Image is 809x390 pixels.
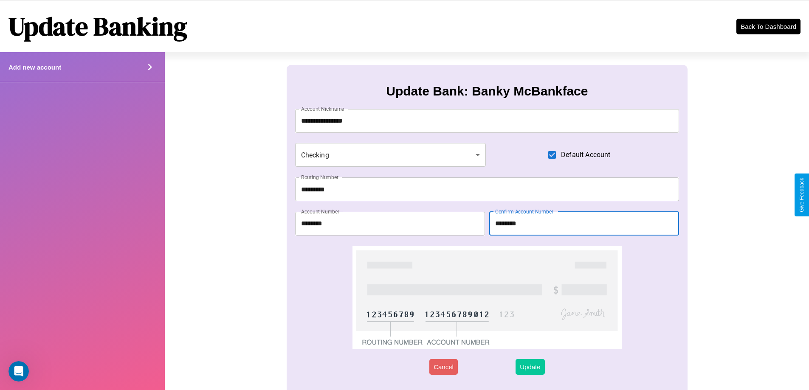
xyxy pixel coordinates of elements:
button: Update [516,359,544,375]
h3: Update Bank: Banky McBankface [386,84,588,98]
label: Routing Number [301,174,338,181]
label: Account Nickname [301,105,344,112]
div: Give Feedback [799,178,805,212]
h4: Add new account [8,64,61,71]
img: check [352,246,621,349]
button: Cancel [429,359,458,375]
h1: Update Banking [8,9,187,44]
iframe: Intercom live chat [8,361,29,382]
div: Checking [295,143,486,167]
span: Default Account [561,150,610,160]
button: Back To Dashboard [736,19,801,34]
label: Account Number [301,208,339,215]
label: Confirm Account Number [495,208,553,215]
